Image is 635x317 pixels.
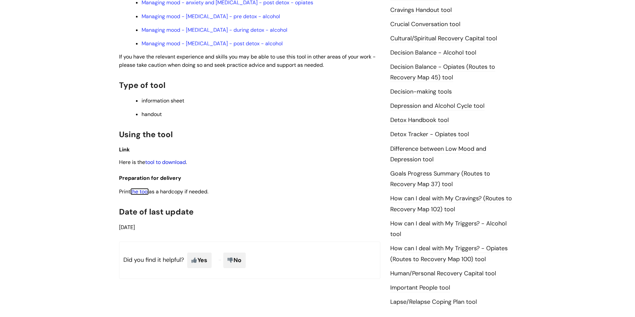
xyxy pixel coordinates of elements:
span: Date of last update [119,207,193,217]
span: Preparation for delivery [119,175,181,181]
span: Here is the . [119,159,187,166]
span: Using the tool [119,129,173,139]
span: [DATE] [119,224,135,231]
span: Yes [187,253,212,268]
a: Goals Progress Summary (Routes to Recovery Map 37) tool [390,170,490,189]
a: Decision-making tools [390,88,452,96]
a: How can I deal with My Triggers? - Opiates (Routes to Recovery Map 100) tool [390,244,508,263]
span: If you have the relevant experience and skills you may be able to use this tool in other areas of... [119,53,376,68]
a: Detox Tracker - Opiates tool [390,130,469,139]
a: Difference between Low Mood and Depression tool [390,145,486,164]
a: Detox Handbook tool [390,116,449,125]
span: Type of tool [119,80,165,90]
p: Did you find it helpful? [119,242,380,279]
a: Crucial Conversation tool [390,20,460,29]
span: information sheet [142,97,184,104]
a: Important People tool [390,284,450,292]
a: Managing mood - [MEDICAL_DATA] - during detox - alcohol [142,26,287,33]
a: Human/Personal Recovery Capital tool [390,269,496,278]
span: as a hardcopy if needed. [130,188,208,195]
a: Cravings Handout tool [390,6,452,15]
a: Managing mood - [MEDICAL_DATA] - post detox - alcohol [142,40,283,47]
a: tool to download [145,159,186,166]
a: Decision Balance - Opiates (Routes to Recovery Map 45) tool [390,63,495,82]
a: Cultural/Spiritual Recovery Capital tool [390,34,497,43]
a: the tool [130,188,149,195]
a: Managing mood - [MEDICAL_DATA] - pre detox - alcohol [142,13,280,20]
span: handout [142,111,162,118]
span: No [223,253,246,268]
a: How can I deal with My Triggers? - Alcohol tool [390,219,507,239]
span: Link [119,146,130,153]
a: Lapse/Relapse Coping Plan tool [390,298,477,306]
a: Decision Balance - Alcohol tool [390,49,476,57]
span: Print [119,188,130,195]
a: How can I deal with My Cravings? (Routes to Recovery Map 102) tool [390,194,512,214]
a: Depression and Alcohol Cycle tool [390,102,485,110]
